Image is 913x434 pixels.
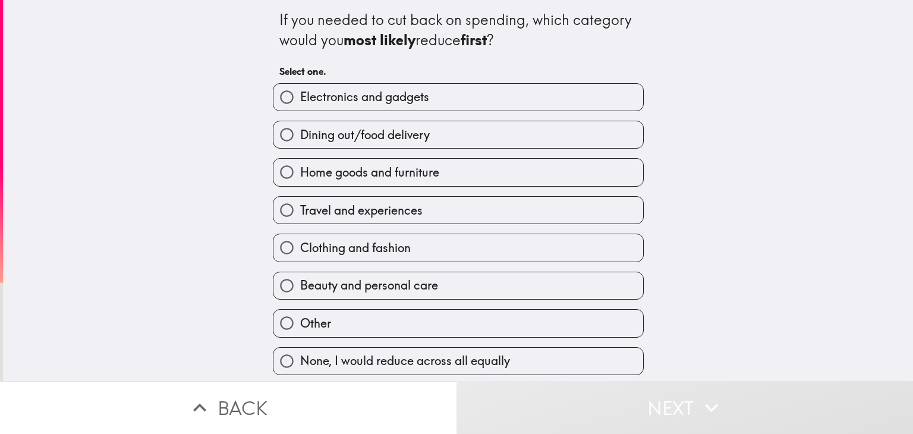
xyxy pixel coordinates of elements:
[273,348,643,375] button: None, I would reduce across all equally
[279,10,637,50] div: If you needed to cut back on spending, which category would you reduce ?
[300,315,331,332] span: Other
[300,277,438,294] span: Beauty and personal care
[300,164,439,181] span: Home goods and furniture
[300,89,429,105] span: Electronics and gadgets
[461,31,487,49] b: first
[344,31,415,49] b: most likely
[273,159,643,185] button: Home goods and furniture
[300,353,510,369] span: None, I would reduce across all equally
[273,121,643,148] button: Dining out/food delivery
[273,272,643,299] button: Beauty and personal care
[300,202,423,219] span: Travel and experiences
[456,381,913,434] button: Next
[300,127,430,143] span: Dining out/food delivery
[300,240,411,256] span: Clothing and fashion
[273,197,643,224] button: Travel and experiences
[279,65,637,78] h6: Select one.
[273,234,643,261] button: Clothing and fashion
[273,310,643,336] button: Other
[273,84,643,111] button: Electronics and gadgets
